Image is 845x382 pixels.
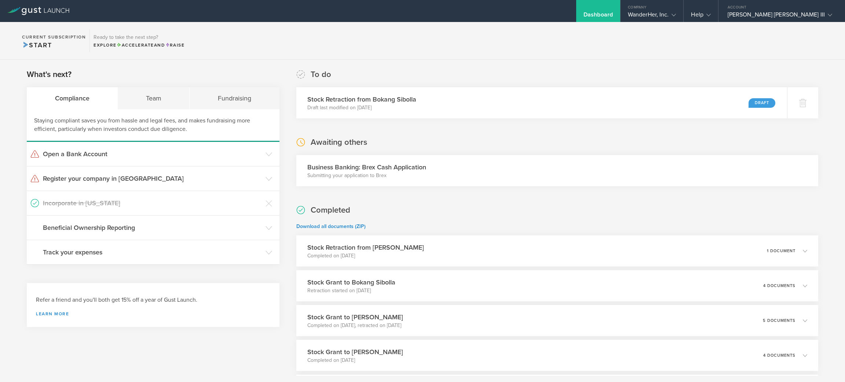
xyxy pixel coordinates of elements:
[43,198,262,208] h3: Incorporate in [US_STATE]
[165,43,184,48] span: Raise
[728,11,832,22] div: [PERSON_NAME] [PERSON_NAME] III
[118,87,190,109] div: Team
[27,69,72,80] h2: What's next?
[763,319,795,323] p: 5 documents
[808,347,845,382] div: Widget de chat
[22,41,52,49] span: Start
[691,11,710,22] div: Help
[43,174,262,183] h3: Register your company in [GEOGRAPHIC_DATA]
[43,223,262,232] h3: Beneficial Ownership Reporting
[628,11,676,22] div: WanderHer, Inc.
[307,172,426,179] p: Submitting your application to Brex
[307,104,416,111] p: Draft last modified on [DATE]
[307,312,403,322] h3: Stock Grant to [PERSON_NAME]
[307,243,424,252] h3: Stock Retraction from [PERSON_NAME]
[307,252,424,260] p: Completed on [DATE]
[763,284,795,288] p: 4 documents
[43,247,262,257] h3: Track your expenses
[27,109,279,142] div: Staying compliant saves you from hassle and legal fees, and makes fundraising more efficient, par...
[311,205,350,216] h2: Completed
[117,43,165,48] span: and
[43,149,262,159] h3: Open a Bank Account
[584,11,613,22] div: Dashboard
[22,35,86,39] h2: Current Subscription
[763,353,795,357] p: 4 documents
[36,296,270,304] h3: Refer a friend and you'll both get 15% off a year of Gust Launch.
[307,95,416,104] h3: Stock Retraction from Bokang Sibolla
[767,249,795,253] p: 1 document
[94,35,184,40] h3: Ready to take the next step?
[307,347,403,357] h3: Stock Grant to [PERSON_NAME]
[311,69,331,80] h2: To do
[307,278,395,287] h3: Stock Grant to Bokang Sibolla
[190,87,279,109] div: Fundraising
[749,98,775,108] div: Draft
[296,223,366,229] a: Download all documents (ZIP)
[27,87,118,109] div: Compliance
[89,29,188,52] div: Ready to take the next step?ExploreAccelerateandRaise
[94,42,184,48] div: Explore
[117,43,154,48] span: Accelerate
[311,137,367,148] h2: Awaiting others
[307,287,395,294] p: Retraction started on [DATE]
[307,357,403,364] p: Completed on [DATE]
[36,312,270,316] a: Learn more
[808,347,845,382] iframe: Chat Widget
[296,87,787,118] div: Stock Retraction from Bokang SibollaDraft last modified on [DATE]Draft
[307,322,403,329] p: Completed on [DATE], retracted on [DATE]
[307,162,426,172] h3: Business Banking: Brex Cash Application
